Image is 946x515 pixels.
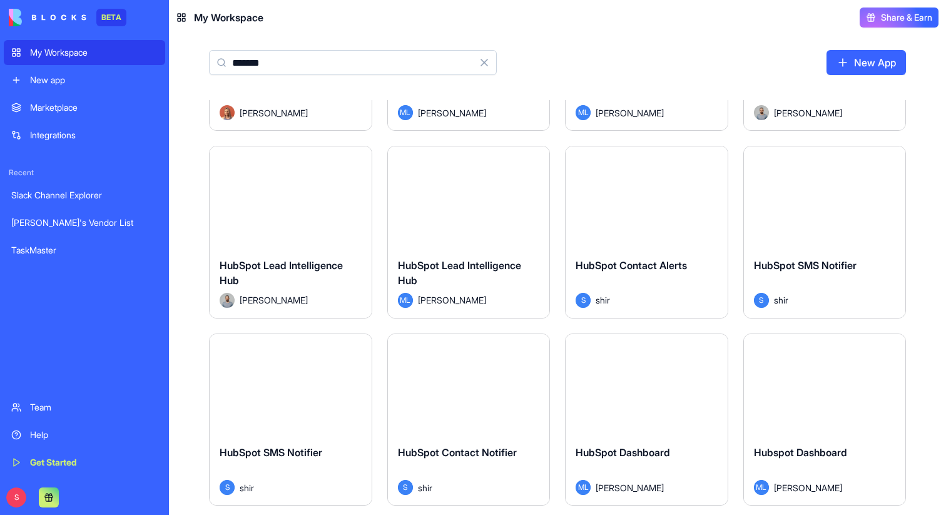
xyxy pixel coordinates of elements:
span: [PERSON_NAME] [418,106,486,120]
img: Avatar [754,105,769,120]
span: [PERSON_NAME] [240,293,308,307]
span: [PERSON_NAME] [596,481,664,494]
span: My Workspace [194,10,263,25]
a: TaskMaster [4,238,165,263]
span: Share & Earn [881,11,932,24]
span: S [576,293,591,308]
a: Slack Channel Explorer [4,183,165,208]
div: Integrations [30,129,158,141]
div: [PERSON_NAME]'s Vendor List [11,217,158,229]
a: New app [4,68,165,93]
span: S [220,480,235,495]
span: S [754,293,769,308]
a: HubSpot Lead Intelligence HubAvatar[PERSON_NAME] [209,146,372,319]
span: HubSpot SMS Notifier [220,446,322,459]
a: HubSpot Contact NotifierSshir [387,334,551,506]
img: Avatar [220,105,235,120]
span: [PERSON_NAME] [774,106,842,120]
span: shir [774,293,788,307]
span: HubSpot Lead Intelligence Hub [398,259,521,287]
div: New app [30,74,158,86]
a: My Workspace [4,40,165,65]
span: HubSpot Lead Intelligence Hub [220,259,343,287]
span: Recent [4,168,165,178]
a: HubSpot Contact AlertsSshir [565,146,728,319]
div: TaskMaster [11,244,158,257]
span: HubSpot Dashboard [576,446,670,459]
div: Slack Channel Explorer [11,189,158,201]
span: ML [576,105,591,120]
div: Get Started [30,456,158,469]
button: Share & Earn [860,8,938,28]
span: ML [398,293,413,308]
span: HubSpot Contact Notifier [398,446,517,459]
div: Marketplace [30,101,158,114]
span: [PERSON_NAME] [596,106,664,120]
span: shir [240,481,254,494]
a: Integrations [4,123,165,148]
div: Help [30,429,158,441]
a: HubSpot SMS NotifierSshir [209,334,372,506]
a: HubSpot Lead Intelligence HubML[PERSON_NAME] [387,146,551,319]
span: HubSpot Contact Alerts [576,259,687,272]
a: Hubspot DashboardML[PERSON_NAME] [743,334,907,506]
a: [PERSON_NAME]'s Vendor List [4,210,165,235]
span: Hubspot Dashboard [754,446,847,459]
a: New App [826,50,906,75]
a: Get Started [4,450,165,475]
span: [PERSON_NAME] [418,293,486,307]
div: Team [30,401,158,414]
a: HubSpot DashboardML[PERSON_NAME] [565,334,728,506]
img: logo [9,9,86,26]
img: Avatar [220,293,235,308]
span: ML [754,480,769,495]
span: [PERSON_NAME] [240,106,308,120]
a: Team [4,395,165,420]
span: shir [418,481,432,494]
div: My Workspace [30,46,158,59]
span: [PERSON_NAME] [774,481,842,494]
a: HubSpot SMS NotifierSshir [743,146,907,319]
a: Help [4,422,165,447]
span: HubSpot SMS Notifier [754,259,857,272]
span: S [398,480,413,495]
span: ML [576,480,591,495]
span: shir [596,293,610,307]
a: Marketplace [4,95,165,120]
span: ML [398,105,413,120]
div: BETA [96,9,126,26]
span: S [6,487,26,507]
a: BETA [9,9,126,26]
